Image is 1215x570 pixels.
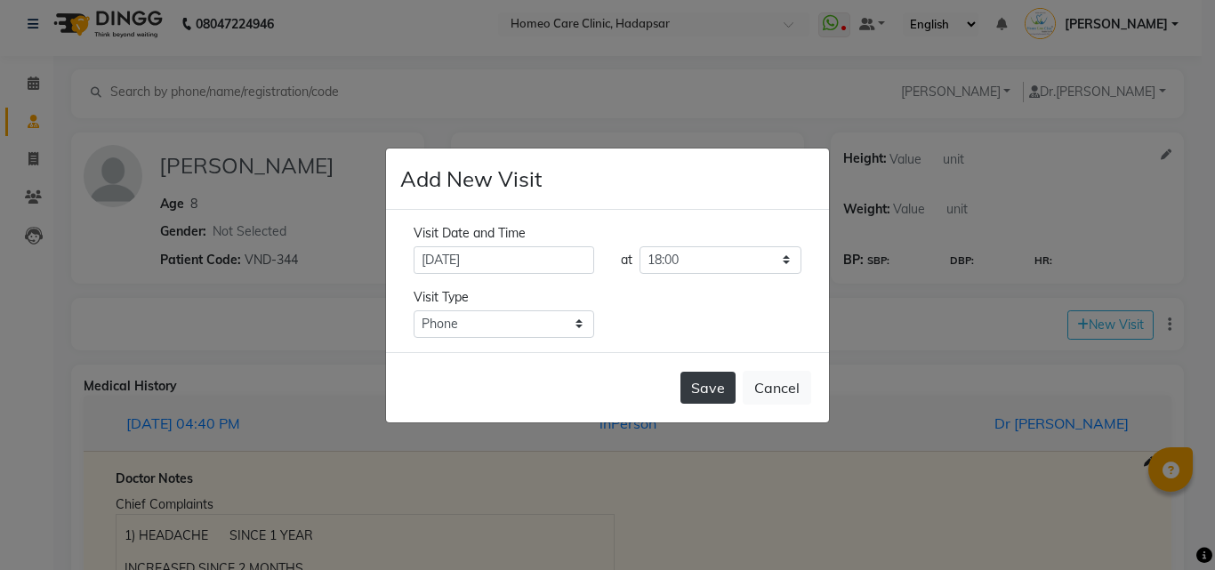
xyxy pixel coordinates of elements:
div: Visit Type [414,288,801,307]
button: Cancel [743,371,811,405]
div: at [621,251,632,269]
button: Save [680,372,736,404]
h4: Add New Visit [400,163,542,195]
div: Visit Date and Time [414,224,801,243]
input: select date [414,246,594,274]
